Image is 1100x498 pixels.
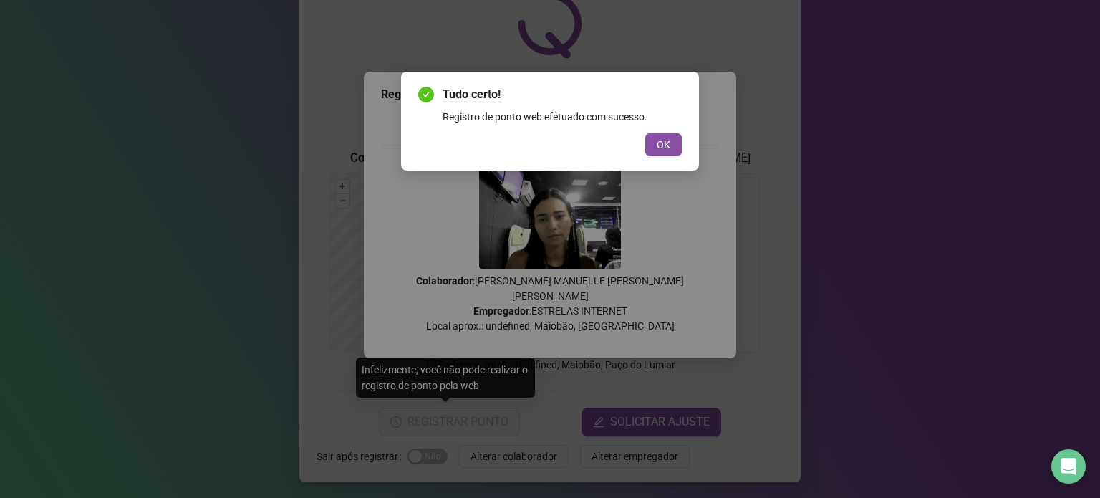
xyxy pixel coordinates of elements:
span: OK [657,137,670,153]
div: Registro de ponto web efetuado com sucesso. [443,109,682,125]
button: OK [645,133,682,156]
span: Tudo certo! [443,86,682,103]
div: Open Intercom Messenger [1051,449,1086,484]
span: check-circle [418,87,434,102]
